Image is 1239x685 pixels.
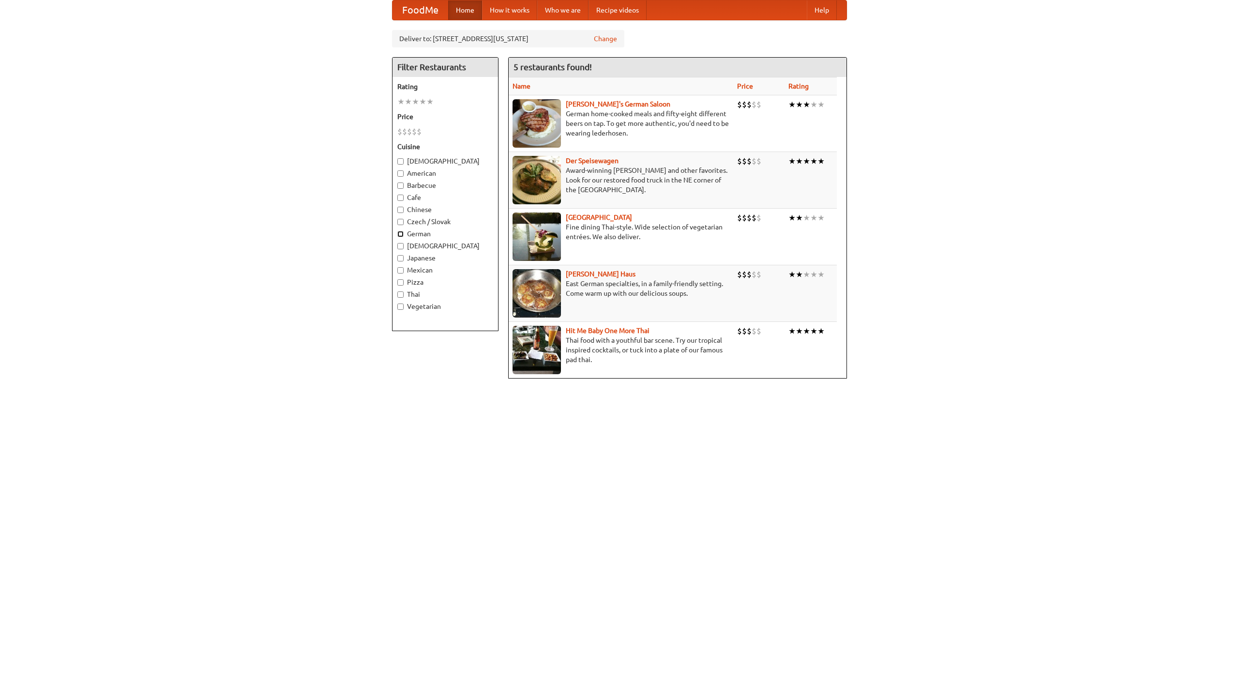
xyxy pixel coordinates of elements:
li: $ [756,269,761,280]
input: Cafe [397,195,404,201]
li: ★ [412,96,419,107]
li: $ [747,99,752,110]
li: $ [752,99,756,110]
label: American [397,168,493,178]
label: German [397,229,493,239]
li: $ [737,99,742,110]
li: $ [756,99,761,110]
li: ★ [810,213,817,223]
img: kohlhaus.jpg [513,269,561,318]
a: Change [594,34,617,44]
li: ★ [405,96,412,107]
h4: Filter Restaurants [393,58,498,77]
li: $ [742,213,747,223]
li: ★ [803,99,810,110]
a: Who we are [537,0,589,20]
li: $ [737,156,742,167]
li: $ [747,326,752,336]
a: [PERSON_NAME] Haus [566,270,635,278]
input: Vegetarian [397,304,404,310]
label: Chinese [397,205,493,214]
div: Deliver to: [STREET_ADDRESS][US_STATE] [392,30,624,47]
li: $ [742,156,747,167]
li: ★ [810,326,817,336]
label: Mexican [397,265,493,275]
li: $ [747,269,752,280]
input: American [397,170,404,177]
li: $ [752,213,756,223]
input: Barbecue [397,183,404,189]
li: $ [737,326,742,336]
li: ★ [796,326,803,336]
img: esthers.jpg [513,99,561,148]
label: Vegetarian [397,302,493,311]
a: Price [737,82,753,90]
p: East German specialties, in a family-friendly setting. Come warm up with our delicious soups. [513,279,729,298]
label: [DEMOGRAPHIC_DATA] [397,156,493,166]
img: speisewagen.jpg [513,156,561,204]
li: $ [742,99,747,110]
a: Name [513,82,530,90]
li: $ [752,156,756,167]
input: Chinese [397,207,404,213]
p: Thai food with a youthful bar scene. Try our tropical inspired cocktails, or tuck into a plate of... [513,335,729,365]
li: $ [756,326,761,336]
input: Thai [397,291,404,298]
li: ★ [817,99,825,110]
h5: Cuisine [397,142,493,152]
input: Mexican [397,267,404,274]
li: $ [412,126,417,137]
li: ★ [419,96,426,107]
a: Recipe videos [589,0,647,20]
img: satay.jpg [513,213,561,261]
label: Cafe [397,193,493,202]
li: ★ [796,213,803,223]
li: ★ [788,156,796,167]
li: ★ [803,156,810,167]
li: ★ [803,213,810,223]
li: $ [397,126,402,137]
li: ★ [788,99,796,110]
input: Japanese [397,255,404,261]
li: ★ [817,269,825,280]
h5: Rating [397,82,493,91]
input: Pizza [397,279,404,286]
p: German home-cooked meals and fifty-eight different beers on tap. To get more authentic, you'd nee... [513,109,729,138]
li: ★ [803,326,810,336]
li: ★ [817,213,825,223]
li: $ [742,269,747,280]
li: ★ [810,156,817,167]
li: ★ [426,96,434,107]
li: $ [747,213,752,223]
li: ★ [796,156,803,167]
input: [DEMOGRAPHIC_DATA] [397,243,404,249]
li: $ [737,213,742,223]
p: Fine dining Thai-style. Wide selection of vegetarian entrées. We also deliver. [513,222,729,242]
li: ★ [817,156,825,167]
li: ★ [803,269,810,280]
li: ★ [796,269,803,280]
li: $ [737,269,742,280]
li: $ [756,213,761,223]
li: ★ [817,326,825,336]
li: $ [752,326,756,336]
p: Award-winning [PERSON_NAME] and other favorites. Look for our restored food truck in the NE corne... [513,166,729,195]
input: [DEMOGRAPHIC_DATA] [397,158,404,165]
a: [GEOGRAPHIC_DATA] [566,213,632,221]
a: Help [807,0,837,20]
a: Home [448,0,482,20]
img: babythai.jpg [513,326,561,374]
a: [PERSON_NAME]'s German Saloon [566,100,670,108]
li: ★ [397,96,405,107]
label: Thai [397,289,493,299]
h5: Price [397,112,493,122]
li: $ [752,269,756,280]
a: Der Speisewagen [566,157,619,165]
li: $ [747,156,752,167]
li: $ [742,326,747,336]
li: ★ [810,99,817,110]
label: Pizza [397,277,493,287]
